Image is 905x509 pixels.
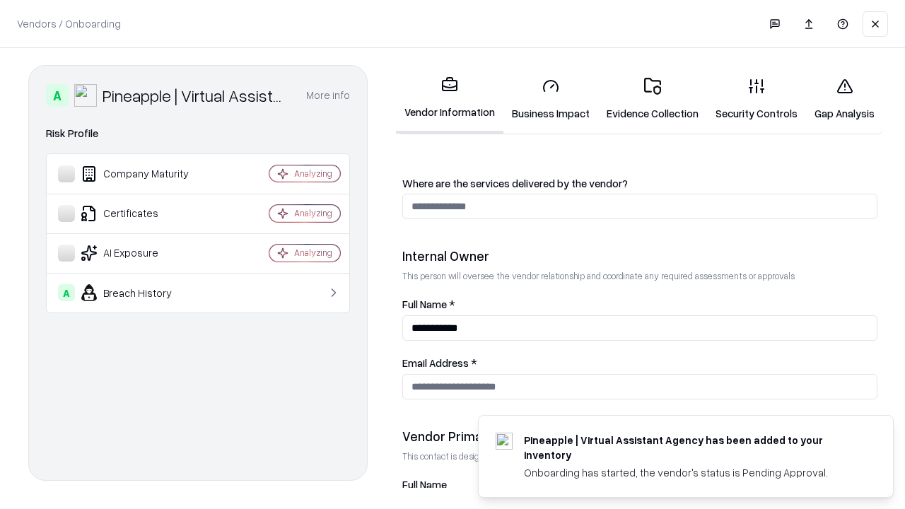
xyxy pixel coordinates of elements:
div: Breach History [58,284,227,301]
div: Company Maturity [58,165,227,182]
p: Vendors / Onboarding [17,16,121,31]
div: A [58,284,75,301]
div: Internal Owner [402,247,877,264]
a: Security Controls [707,66,806,132]
div: Analyzing [294,207,332,219]
div: Analyzing [294,247,332,259]
div: Risk Profile [46,125,350,142]
div: Pineapple | Virtual Assistant Agency has been added to your inventory [524,433,859,462]
a: Evidence Collection [598,66,707,132]
button: More info [306,83,350,108]
p: This person will oversee the vendor relationship and coordinate any required assessments or appro... [402,270,877,282]
a: Gap Analysis [806,66,883,132]
div: Analyzing [294,168,332,180]
div: A [46,84,69,107]
div: Pineapple | Virtual Assistant Agency [103,84,289,107]
img: trypineapple.com [496,433,513,450]
label: Full Name [402,479,877,490]
label: Email Address * [402,358,877,368]
a: Vendor Information [396,65,503,134]
div: AI Exposure [58,245,227,262]
div: Vendor Primary Contact [402,428,877,445]
label: Full Name * [402,299,877,310]
label: Where are the services delivered by the vendor? [402,178,877,189]
div: Onboarding has started, the vendor's status is Pending Approval. [524,465,859,480]
div: Certificates [58,205,227,222]
img: Pineapple | Virtual Assistant Agency [74,84,97,107]
a: Business Impact [503,66,598,132]
p: This contact is designated to receive the assessment request from Shift [402,450,877,462]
